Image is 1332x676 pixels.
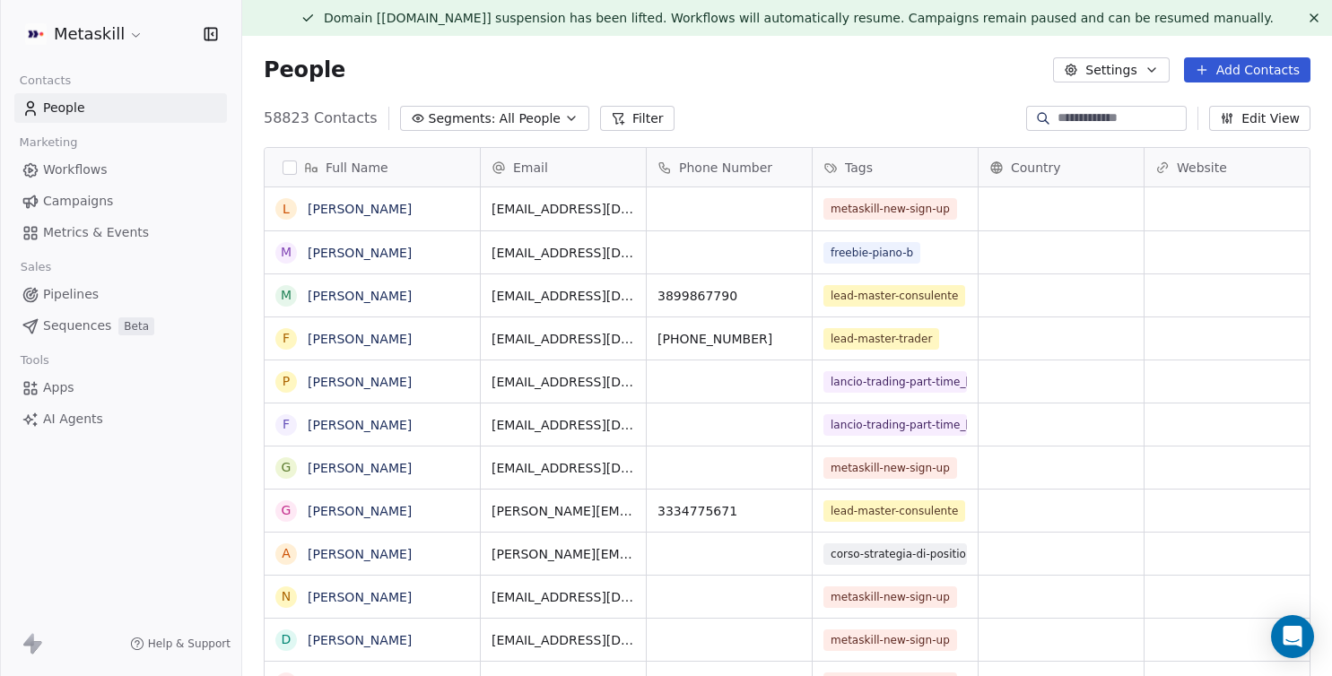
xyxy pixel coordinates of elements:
span: Contacts [12,67,79,94]
div: l [283,200,290,219]
span: Sales [13,254,59,281]
button: Metaskill [22,19,147,49]
button: Add Contacts [1184,57,1310,82]
span: [PERSON_NAME][EMAIL_ADDRESS][DOMAIN_NAME] [492,545,635,563]
div: D [282,630,292,649]
span: Full Name [326,159,388,177]
span: [EMAIL_ADDRESS][DOMAIN_NAME] [492,459,635,477]
span: [EMAIL_ADDRESS][DOMAIN_NAME] [492,244,635,262]
a: [PERSON_NAME] [308,590,412,604]
span: Phone Number [679,159,772,177]
div: Full Name [265,148,480,186]
div: Country [979,148,1144,186]
a: Campaigns [14,186,227,216]
a: Apps [14,373,227,403]
span: [EMAIL_ADDRESS][DOMAIN_NAME] [492,200,635,218]
button: Settings [1053,57,1169,82]
a: AI Agents [14,404,227,434]
a: [PERSON_NAME] [308,461,412,475]
a: Pipelines [14,280,227,309]
div: G [282,458,292,477]
a: [PERSON_NAME] [308,375,412,389]
a: [PERSON_NAME] [308,633,412,647]
span: [PHONE_NUMBER] [657,330,801,348]
div: A [282,544,291,563]
a: Workflows [14,155,227,185]
span: freebie-piano-b [823,242,920,264]
span: Workflows [43,160,108,179]
span: [PERSON_NAME][EMAIL_ADDRESS][DOMAIN_NAME] [492,502,635,520]
span: Apps [43,378,74,397]
span: lancio-trading-part-time_[DATE] [823,371,967,393]
a: [PERSON_NAME] [308,418,412,432]
div: Phone Number [647,148,812,186]
span: Marketing [12,129,85,156]
span: metaskill-new-sign-up [823,457,957,479]
span: metaskill-new-sign-up [823,629,957,651]
span: [EMAIL_ADDRESS][DOMAIN_NAME] [492,416,635,434]
div: Email [481,148,646,186]
button: Edit View [1209,106,1310,131]
a: [PERSON_NAME] [308,332,412,346]
span: Beta [118,317,154,335]
span: All People [500,109,561,128]
a: SequencesBeta [14,311,227,341]
a: Help & Support [130,637,231,651]
span: lead-master-consulente [823,500,965,522]
span: Segments: [429,109,496,128]
div: F [283,329,290,348]
div: P [283,372,290,391]
span: lead-master-trader [823,328,939,350]
span: 3899867790 [657,287,801,305]
div: G [282,501,292,520]
span: lancio-trading-part-time_[DATE] [823,414,967,436]
span: Pipelines [43,285,99,304]
a: [PERSON_NAME] [308,246,412,260]
div: Open Intercom Messenger [1271,615,1314,658]
a: [PERSON_NAME] [308,547,412,561]
div: Website [1145,148,1310,186]
button: Filter [600,106,675,131]
span: [EMAIL_ADDRESS][DOMAIN_NAME] [492,373,635,391]
div: F [283,415,290,434]
span: Email [513,159,548,177]
span: People [264,56,345,83]
span: [EMAIL_ADDRESS][DOMAIN_NAME] [492,287,635,305]
span: [EMAIL_ADDRESS][DOMAIN_NAME] [492,631,635,649]
div: M [281,286,292,305]
span: Metrics & Events [43,223,149,242]
span: Sequences [43,316,111,335]
span: Metaskill [54,22,125,46]
span: Campaigns [43,192,113,211]
span: AI Agents [43,410,103,429]
span: 58823 Contacts [264,108,378,129]
a: [PERSON_NAME] [308,504,412,518]
span: Help & Support [148,637,231,651]
span: 3334775671 [657,502,801,520]
span: Domain [[DOMAIN_NAME]] suspension has been lifted. Workflows will automatically resume. Campaigns... [324,11,1274,25]
span: Tags [845,159,873,177]
a: [PERSON_NAME] [308,202,412,216]
span: [EMAIL_ADDRESS][DOMAIN_NAME] [492,588,635,606]
div: M [281,243,292,262]
div: N [282,587,291,606]
span: lead-master-consulente [823,285,965,307]
span: corso-strategia-di-position-trading [823,543,967,565]
img: AVATAR%20METASKILL%20-%20Colori%20Positivo.png [25,23,47,45]
a: Metrics & Events [14,218,227,247]
a: [PERSON_NAME] [308,289,412,303]
a: People [14,93,227,123]
span: Website [1177,159,1227,177]
span: [EMAIL_ADDRESS][DOMAIN_NAME] [492,330,635,348]
span: People [43,99,85,117]
span: Country [1011,159,1061,177]
div: Tags [813,148,978,186]
span: metaskill-new-sign-up [823,586,957,608]
span: metaskill-new-sign-up [823,198,957,220]
span: Tools [13,347,57,374]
